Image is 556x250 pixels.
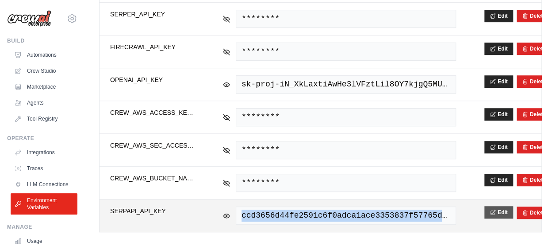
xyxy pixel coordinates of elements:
[522,78,546,85] button: Delete
[11,177,77,191] a: LLM Connections
[7,10,51,27] img: Logo
[11,234,77,248] a: Usage
[110,174,194,183] span: CREW_AWS_BUCKET_NAME
[7,37,77,44] div: Build
[522,12,546,20] button: Delete
[7,223,77,230] div: Manage
[484,75,513,88] button: Edit
[522,111,546,118] button: Delete
[11,96,77,110] a: Agents
[484,43,513,55] button: Edit
[11,80,77,94] a: Marketplace
[11,145,77,160] a: Integrations
[110,141,194,150] span: CREW_AWS_SEC_ACCESS_KEY
[522,176,546,184] button: Delete
[11,64,77,78] a: Crew Studio
[11,112,77,126] a: Tool Registry
[522,209,546,216] button: Delete
[236,207,456,225] span: ccd3656d44fe2591c6f0adca1ace3353837f57765db945ec6038fe97d2fdd0d3
[11,193,77,215] a: Environment Variables
[110,43,194,51] span: FIRECRAWL_API_KEY
[110,10,194,19] span: SERPER_API_KEY
[484,206,513,219] button: Edit
[484,174,513,186] button: Edit
[484,10,513,22] button: Edit
[110,108,194,117] span: CREW_AWS_ACCESS_KEY_ID
[484,108,513,121] button: Edit
[110,75,194,84] span: OPENAI_API_KEY
[7,135,77,142] div: Operate
[522,45,546,52] button: Delete
[110,207,194,215] span: SERPAPI_API_KEY
[522,144,546,151] button: Delete
[484,141,513,153] button: Edit
[11,48,77,62] a: Automations
[236,75,456,94] span: sk-proj-iN_XkLaxtiAwHe3lVFztLil8OY7kjgQ5MUAS5Ou7OUR-uQ9_PJGZVSwY2XRrmANqnh-Ap_xyfGT3BlbkFJb2ZCXnx...
[11,161,77,176] a: Traces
